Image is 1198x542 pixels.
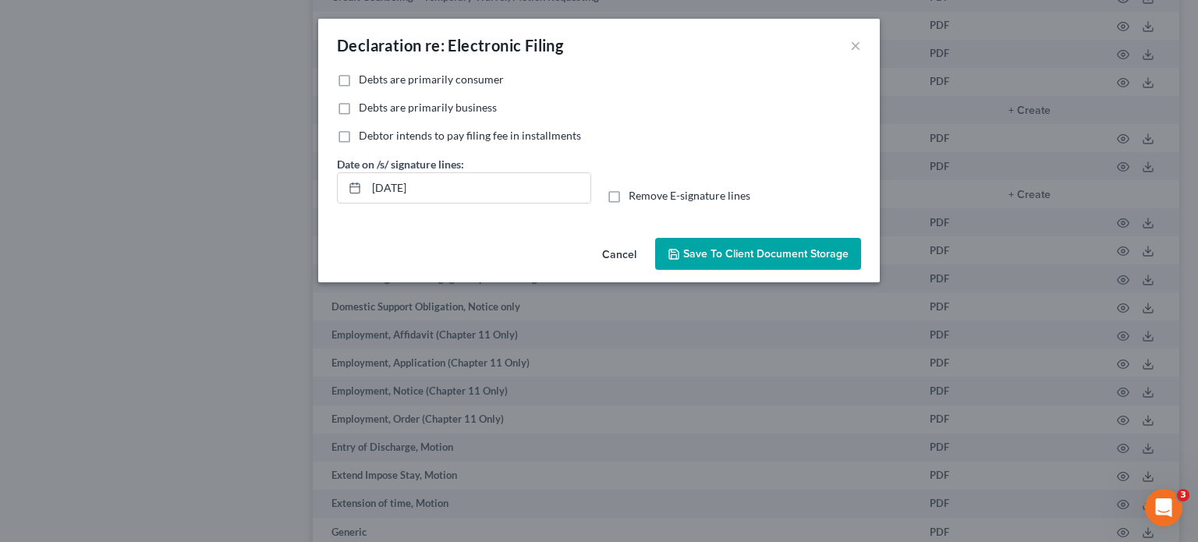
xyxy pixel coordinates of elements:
span: Debtor intends to pay filing fee in installments [359,129,581,142]
button: Save to Client Document Storage [655,238,861,271]
span: Debts are primarily consumer [359,73,504,86]
button: × [850,36,861,55]
label: Date on /s/ signature lines: [337,156,464,172]
span: Save to Client Document Storage [683,247,849,260]
span: Debts are primarily business [359,101,497,114]
input: MM/DD/YYYY [367,173,590,203]
span: Remove E-signature lines [629,189,750,202]
button: Cancel [590,239,649,271]
span: 3 [1177,489,1189,501]
iframe: Intercom live chat [1145,489,1182,526]
div: Declaration re: Electronic Filing [337,34,563,56]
